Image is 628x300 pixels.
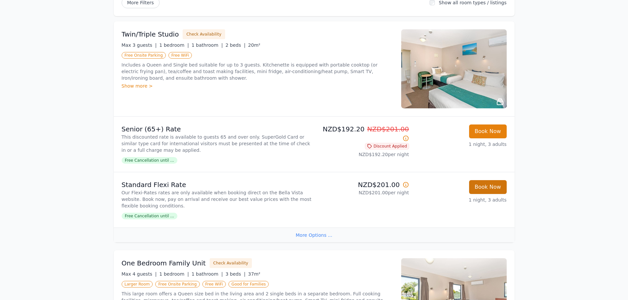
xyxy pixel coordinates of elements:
[414,197,507,203] p: 1 night, 3 adults
[469,124,507,138] button: Book Now
[414,141,507,148] p: 1 night, 3 adults
[122,180,312,189] p: Standard Flexi Rate
[159,271,189,277] span: 1 bedroom |
[317,124,409,143] p: NZD$192.20
[317,180,409,189] p: NZD$201.00
[317,151,409,158] p: NZD$192.20 per night
[210,258,252,268] button: Check Availability
[122,42,157,48] span: Max 3 guests |
[122,62,393,81] p: Includes a Queen and Single bed suitable for up to 3 guests. Kitchenette is equipped with portabl...
[192,271,223,277] span: 1 bathroom |
[367,125,409,133] span: NZD$201.00
[225,42,246,48] span: 2 beds |
[192,42,223,48] span: 1 bathroom |
[248,271,260,277] span: 37m²
[155,281,199,287] span: Free Onsite Parking
[122,281,153,287] span: Larger Room
[122,83,393,89] div: Show more >
[122,271,157,277] span: Max 4 guests |
[183,29,225,39] button: Check Availability
[159,42,189,48] span: 1 bedroom |
[122,124,312,134] p: Senior (65+) Rate
[122,30,179,39] h3: Twin/Triple Studio
[365,143,409,150] span: Discount Applied
[248,42,260,48] span: 20m²
[122,259,206,268] h3: One Bedroom Family Unit
[202,281,226,287] span: Free WiFi
[122,52,166,59] span: Free Onsite Parking
[168,52,192,59] span: Free WiFi
[122,189,312,209] p: Our Flexi-Rates rates are only available when booking direct on the Bella Vista website. Book now...
[317,189,409,196] p: NZD$201.00 per night
[122,134,312,153] p: This discounted rate is available to guests 65 and over only. SuperGold Card or similar type card...
[122,157,177,164] span: Free Cancellation until ...
[114,228,515,242] div: More Options ...
[122,213,177,219] span: Free Cancellation until ...
[469,180,507,194] button: Book Now
[228,281,269,287] span: Good for Families
[225,271,246,277] span: 3 beds |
